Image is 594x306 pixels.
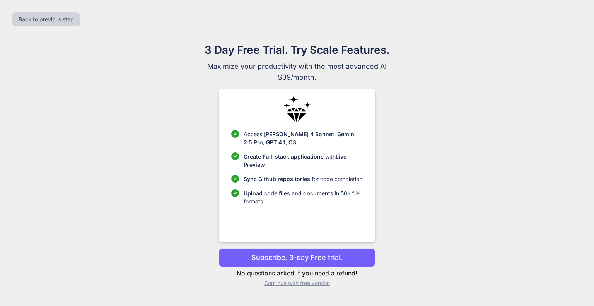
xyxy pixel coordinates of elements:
[12,12,80,26] button: Back to previous step
[231,152,239,160] img: checklist
[231,130,239,138] img: checklist
[231,189,239,197] img: checklist
[244,152,362,169] p: with
[244,131,356,145] span: [PERSON_NAME] 4 Sonnet, Gemini 2.5 Pro, GPT 4.1, O3
[244,130,362,146] p: Access
[244,190,333,197] span: Upload code files and documents
[167,61,427,72] span: Maximize your productivity with the most advanced AI
[231,175,239,183] img: checklist
[244,176,310,182] span: Sync Github repositories
[219,248,375,267] button: Subscribe. 3-day Free trial.
[244,153,325,160] span: Create Full-stack applications
[244,175,362,183] p: for code completion
[219,279,375,287] p: Continue with free version
[251,252,343,263] p: Subscribe. 3-day Free trial.
[167,42,427,58] h1: 3 Day Free Trial. Try Scale Features.
[219,268,375,278] p: No questions asked if you need a refund!
[167,72,427,83] span: $39/month.
[244,189,362,205] p: in 50+ file formats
